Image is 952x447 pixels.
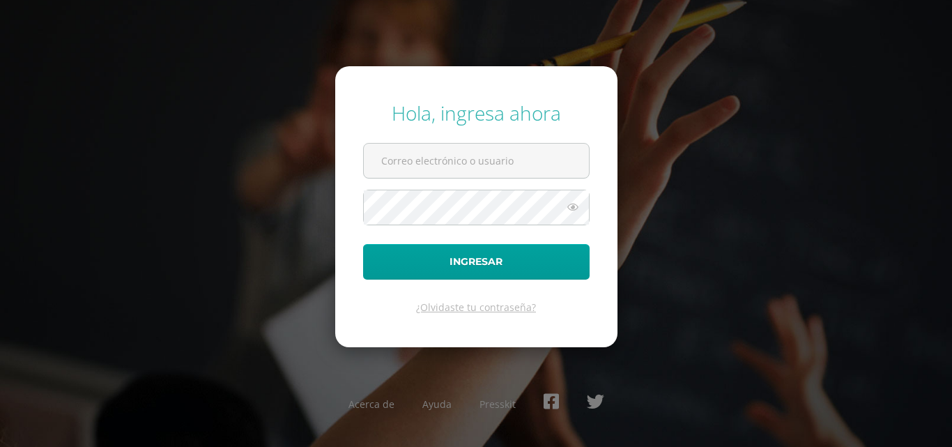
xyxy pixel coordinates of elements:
[479,397,516,411] a: Presskit
[416,301,536,314] a: ¿Olvidaste tu contraseña?
[363,100,590,126] div: Hola, ingresa ahora
[348,397,394,411] a: Acerca de
[364,144,589,178] input: Correo electrónico o usuario
[422,397,452,411] a: Ayuda
[363,244,590,280] button: Ingresar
